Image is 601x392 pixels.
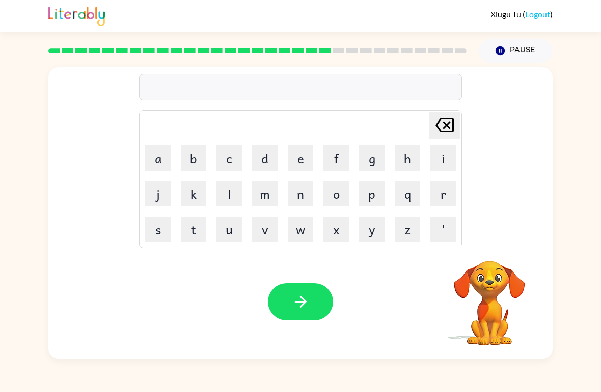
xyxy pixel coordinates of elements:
video: Your browser must support playing .mp4 files to use Literably. Please try using another browser. [439,245,540,347]
button: u [216,217,242,242]
button: e [288,145,313,171]
img: Literably [48,4,105,26]
button: l [216,181,242,206]
button: p [359,181,385,206]
button: v [252,217,278,242]
button: c [216,145,242,171]
button: h [395,145,420,171]
button: b [181,145,206,171]
button: j [145,181,171,206]
button: q [395,181,420,206]
button: m [252,181,278,206]
button: n [288,181,313,206]
button: f [323,145,349,171]
button: ' [430,217,456,242]
button: w [288,217,313,242]
button: o [323,181,349,206]
button: g [359,145,385,171]
a: Logout [525,9,550,19]
button: z [395,217,420,242]
button: r [430,181,456,206]
button: d [252,145,278,171]
div: ( ) [490,9,553,19]
button: Pause [479,39,553,63]
button: a [145,145,171,171]
button: t [181,217,206,242]
button: y [359,217,385,242]
span: Xiugu Tu [490,9,523,19]
button: s [145,217,171,242]
button: i [430,145,456,171]
button: k [181,181,206,206]
button: x [323,217,349,242]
